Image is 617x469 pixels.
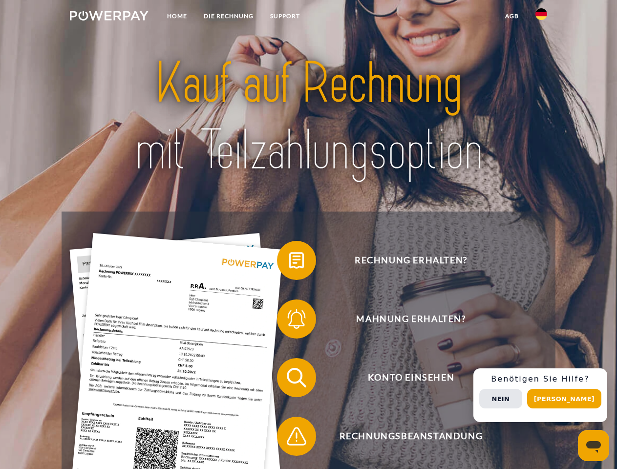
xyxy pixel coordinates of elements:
img: qb_bill.svg [284,248,309,273]
span: Rechnungsbeanstandung [291,417,531,456]
button: Mahnung erhalten? [277,299,531,339]
button: [PERSON_NAME] [527,389,601,408]
iframe: Schaltfläche zum Öffnen des Messaging-Fensters [578,430,609,461]
a: Home [159,7,195,25]
a: SUPPORT [262,7,308,25]
a: DIE RECHNUNG [195,7,262,25]
span: Rechnung erhalten? [291,241,531,280]
h3: Benötigen Sie Hilfe? [479,374,601,384]
button: Rechnung erhalten? [277,241,531,280]
img: logo-powerpay-white.svg [70,11,149,21]
button: Konto einsehen [277,358,531,397]
div: Schnellhilfe [473,368,607,422]
img: qb_search.svg [284,365,309,390]
span: Konto einsehen [291,358,531,397]
img: qb_warning.svg [284,424,309,448]
img: de [535,8,547,20]
span: Mahnung erhalten? [291,299,531,339]
button: Nein [479,389,522,408]
img: qb_bell.svg [284,307,309,331]
button: Rechnungsbeanstandung [277,417,531,456]
a: agb [497,7,527,25]
img: title-powerpay_de.svg [93,47,524,187]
